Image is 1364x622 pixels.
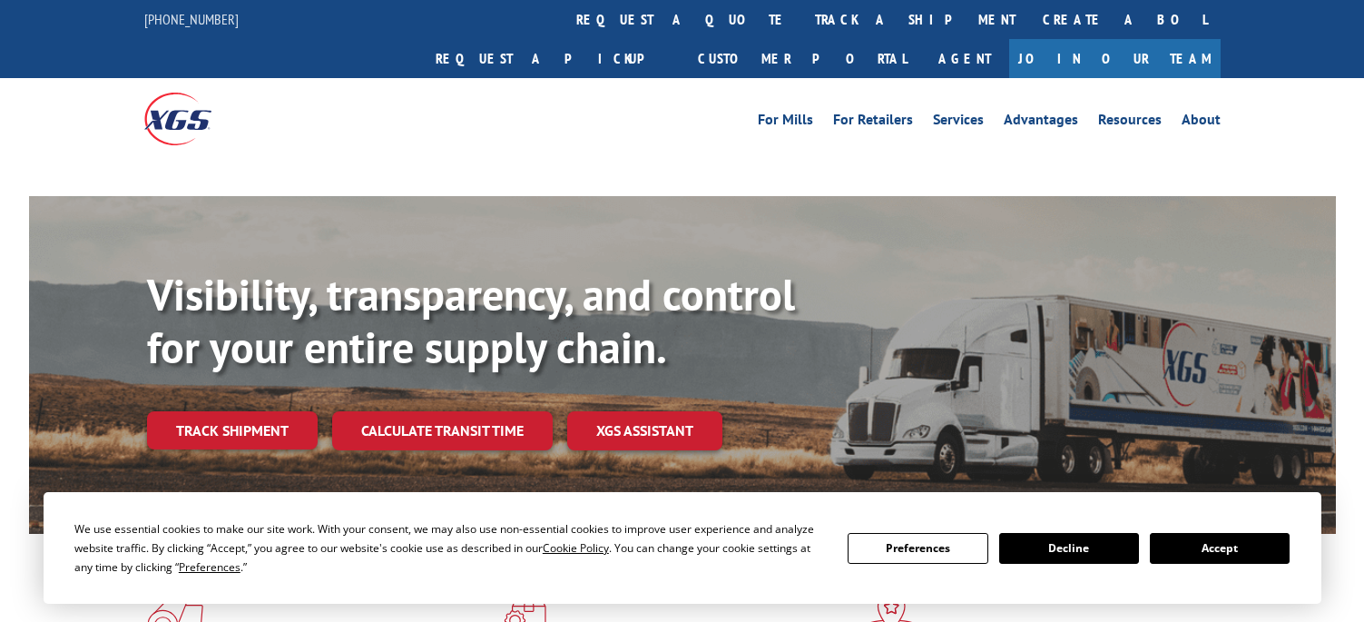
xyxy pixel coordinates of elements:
[1098,113,1162,133] a: Resources
[147,266,795,375] b: Visibility, transparency, and control for your entire supply chain.
[543,540,609,556] span: Cookie Policy
[179,559,240,575] span: Preferences
[147,411,318,449] a: Track shipment
[833,113,913,133] a: For Retailers
[44,492,1321,604] div: Cookie Consent Prompt
[1009,39,1221,78] a: Join Our Team
[1182,113,1221,133] a: About
[920,39,1009,78] a: Agent
[144,10,239,28] a: [PHONE_NUMBER]
[422,39,684,78] a: Request a pickup
[848,533,987,564] button: Preferences
[1004,113,1078,133] a: Advantages
[1150,533,1290,564] button: Accept
[332,411,553,450] a: Calculate transit time
[567,411,722,450] a: XGS ASSISTANT
[933,113,984,133] a: Services
[999,533,1139,564] button: Decline
[684,39,920,78] a: Customer Portal
[758,113,813,133] a: For Mills
[74,519,826,577] div: We use essential cookies to make our site work. With your consent, we may also use non-essential ...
